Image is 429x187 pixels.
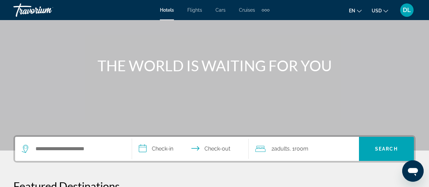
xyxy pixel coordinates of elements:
iframe: Button to launch messaging window [402,160,424,182]
span: 2 [271,144,290,154]
a: Hotels [160,7,174,13]
button: Change language [349,6,362,15]
span: Adults [274,146,290,152]
span: en [349,8,355,13]
button: Search [359,137,414,161]
a: Cars [216,7,226,13]
a: Travorium [13,1,80,19]
button: Check in and out dates [132,137,249,161]
span: DL [403,7,411,13]
a: Cruises [239,7,255,13]
button: Extra navigation items [262,5,269,15]
span: , 1 [290,144,308,154]
button: Travelers: 2 adults, 0 children [249,137,359,161]
h1: THE WORLD IS WAITING FOR YOU [89,57,340,74]
span: Room [295,146,308,152]
span: Search [375,146,398,152]
span: USD [372,8,382,13]
div: Search widget [15,137,414,161]
button: User Menu [398,3,416,17]
a: Flights [187,7,202,13]
button: Change currency [372,6,388,15]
